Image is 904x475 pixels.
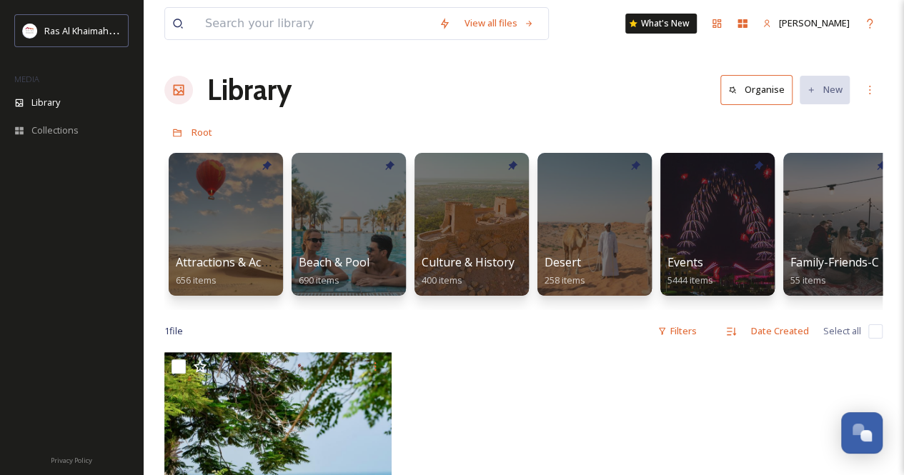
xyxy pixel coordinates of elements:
[720,75,800,104] a: Organise
[198,8,432,39] input: Search your library
[755,9,857,37] a: [PERSON_NAME]
[823,324,861,338] span: Select all
[720,75,793,104] button: Organise
[299,254,369,270] span: Beach & Pool
[650,317,704,345] div: Filters
[790,274,826,286] span: 55 items
[176,254,296,270] span: Attractions & Activities
[667,256,713,286] a: Events5444 items
[23,24,37,38] img: Logo_RAKTDA_RGB-01.png
[422,254,515,270] span: Culture & History
[176,256,296,286] a: Attractions & Activities656 items
[744,317,816,345] div: Date Created
[299,274,339,286] span: 690 items
[192,126,212,139] span: Root
[457,9,541,37] a: View all files
[422,256,515,286] a: Culture & History400 items
[192,124,212,141] a: Root
[625,14,697,34] a: What's New
[299,256,369,286] a: Beach & Pool690 items
[667,274,713,286] span: 5444 items
[31,96,60,109] span: Library
[667,254,703,270] span: Events
[422,274,462,286] span: 400 items
[207,69,292,111] a: Library
[545,256,585,286] a: Desert258 items
[545,274,585,286] span: 258 items
[176,274,217,286] span: 656 items
[51,456,92,465] span: Privacy Policy
[14,74,39,84] span: MEDIA
[779,16,850,29] span: [PERSON_NAME]
[800,76,850,104] button: New
[164,324,183,338] span: 1 file
[51,451,92,468] a: Privacy Policy
[841,412,883,454] button: Open Chat
[31,124,79,137] span: Collections
[44,24,247,37] span: Ras Al Khaimah Tourism Development Authority
[545,254,581,270] span: Desert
